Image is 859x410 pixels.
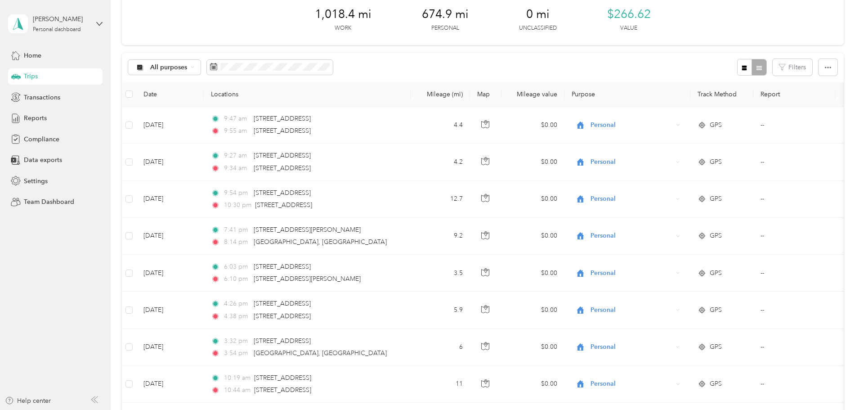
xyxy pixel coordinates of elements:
span: 0 mi [526,7,550,22]
span: [STREET_ADDRESS][PERSON_NAME] [254,275,361,283]
span: 674.9 mi [422,7,469,22]
span: GPS [710,379,722,389]
button: Filters [773,59,812,76]
td: 11 [411,366,470,403]
span: 3:32 pm [224,336,250,346]
span: [GEOGRAPHIC_DATA], [GEOGRAPHIC_DATA] [254,238,387,246]
span: Compliance [24,135,59,144]
td: [DATE] [136,144,204,180]
span: Home [24,51,41,60]
div: [PERSON_NAME] [33,14,89,24]
td: -- [753,255,835,292]
th: Mileage (mi) [411,82,470,107]
td: 9.2 [411,218,470,255]
p: Unclassified [519,24,557,32]
span: Personal [591,157,673,167]
span: Team Dashboard [24,197,74,207]
span: GPS [710,268,722,278]
span: [STREET_ADDRESS] [254,115,311,122]
button: Help center [5,396,51,405]
span: GPS [710,194,722,204]
td: 4.4 [411,107,470,144]
span: [STREET_ADDRESS] [254,127,311,135]
td: -- [753,181,835,218]
th: Mileage value [501,82,564,107]
td: $0.00 [501,107,564,144]
span: [STREET_ADDRESS] [254,300,311,307]
td: [DATE] [136,218,204,255]
span: [STREET_ADDRESS] [254,263,311,270]
th: Report [753,82,835,107]
span: GPS [710,231,722,241]
span: Personal [591,268,673,278]
span: $266.62 [607,7,651,22]
span: Personal [591,342,673,352]
th: Track Method [690,82,753,107]
span: 9:47 am [224,114,250,124]
span: [STREET_ADDRESS] [254,189,311,197]
td: [DATE] [136,255,204,292]
p: Value [620,24,637,32]
span: [STREET_ADDRESS] [254,164,311,172]
span: [STREET_ADDRESS] [254,152,311,159]
span: 9:27 am [224,151,250,161]
td: -- [753,329,835,366]
td: 4.2 [411,144,470,180]
span: GPS [710,305,722,315]
span: Personal [591,231,673,241]
span: [STREET_ADDRESS] [254,312,311,320]
td: -- [753,292,835,329]
span: Reports [24,113,47,123]
span: Personal [591,194,673,204]
span: Settings [24,176,48,186]
td: $0.00 [501,366,564,403]
th: Map [470,82,501,107]
span: 3:54 pm [224,348,250,358]
span: 1,018.4 mi [315,7,371,22]
td: [DATE] [136,181,204,218]
span: 7:41 pm [224,225,250,235]
span: 10:44 am [224,385,251,395]
th: Purpose [564,82,690,107]
td: -- [753,366,835,403]
th: Locations [204,82,411,107]
td: [DATE] [136,329,204,366]
span: Data exports [24,155,62,165]
td: -- [753,107,835,144]
span: [STREET_ADDRESS] [254,374,311,382]
span: GPS [710,157,722,167]
td: 6 [411,329,470,366]
span: 9:54 pm [224,188,250,198]
td: $0.00 [501,181,564,218]
td: -- [753,218,835,255]
td: $0.00 [501,292,564,329]
span: 6:10 pm [224,274,250,284]
td: $0.00 [501,255,564,292]
span: 6:03 pm [224,262,250,272]
td: -- [753,144,835,180]
td: $0.00 [501,218,564,255]
span: 9:55 am [224,126,250,136]
iframe: Everlance-gr Chat Button Frame [809,360,859,410]
span: [STREET_ADDRESS] [255,201,312,209]
span: 4:26 pm [224,299,250,309]
p: Personal [431,24,459,32]
span: [STREET_ADDRESS] [254,386,311,394]
span: Personal [591,120,673,130]
td: 5.9 [411,292,470,329]
span: 9:34 am [224,163,250,173]
span: Transactions [24,93,60,102]
span: All purposes [150,64,188,71]
span: Personal [591,305,673,315]
span: 10:19 am [224,373,251,383]
div: Personal dashboard [33,27,81,32]
span: 10:30 pm [224,200,251,210]
span: GPS [710,342,722,352]
td: 12.7 [411,181,470,218]
td: $0.00 [501,144,564,180]
td: 3.5 [411,255,470,292]
td: [DATE] [136,292,204,329]
span: [STREET_ADDRESS][PERSON_NAME] [254,226,361,234]
td: [DATE] [136,107,204,144]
